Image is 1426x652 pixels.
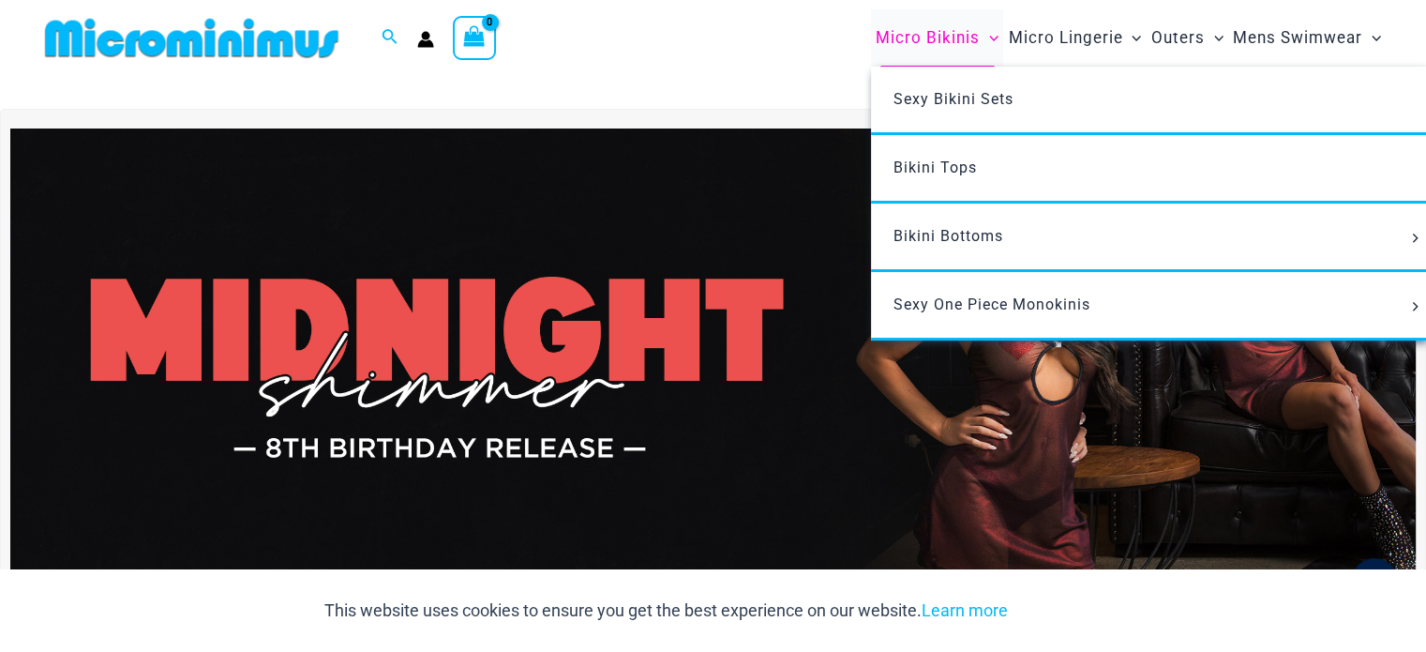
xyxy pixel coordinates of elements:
[1147,9,1228,67] a: OutersMenu ToggleMenu Toggle
[876,14,980,62] span: Micro Bikinis
[417,31,434,48] a: Account icon link
[1003,9,1146,67] a: Micro LingerieMenu ToggleMenu Toggle
[1022,588,1102,633] button: Accept
[324,597,1008,625] p: This website uses cookies to ensure you get the best experience on our website.
[1405,302,1426,311] span: Menu Toggle
[1122,14,1141,62] span: Menu Toggle
[871,9,1003,67] a: Micro BikinisMenu ToggleMenu Toggle
[1008,14,1122,62] span: Micro Lingerie
[10,129,1416,606] img: Midnight Shimmer Red Dress
[453,16,496,59] a: View Shopping Cart, empty
[922,600,1008,620] a: Learn more
[1362,14,1381,62] span: Menu Toggle
[868,7,1388,69] nav: Site Navigation
[1405,234,1426,243] span: Menu Toggle
[1228,9,1386,67] a: Mens SwimwearMenu ToggleMenu Toggle
[893,296,1090,313] span: Sexy One Piece Monokinis
[38,17,346,59] img: MM SHOP LOGO FLAT
[1205,14,1223,62] span: Menu Toggle
[382,26,398,50] a: Search icon link
[980,14,998,62] span: Menu Toggle
[893,159,977,176] span: Bikini Tops
[1233,14,1362,62] span: Mens Swimwear
[893,90,1013,108] span: Sexy Bikini Sets
[1151,14,1205,62] span: Outers
[893,227,1003,245] span: Bikini Bottoms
